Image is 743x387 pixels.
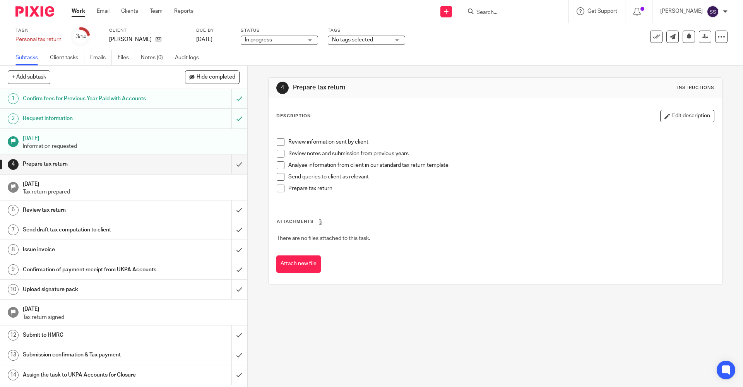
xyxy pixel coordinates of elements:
div: 4 [276,82,289,94]
label: Task [15,27,62,34]
a: Email [97,7,110,15]
h1: [DATE] [23,178,240,188]
span: Hide completed [197,74,235,80]
p: [PERSON_NAME] [660,7,703,15]
p: Send queries to client as relevant [288,173,714,181]
span: Get Support [587,9,617,14]
a: Files [118,50,135,65]
input: Search [476,9,545,16]
button: Edit description [660,110,714,122]
p: Tax return signed [23,313,240,321]
a: Client tasks [50,50,84,65]
div: 7 [8,224,19,235]
div: 12 [8,330,19,341]
h1: Review tax return [23,204,157,216]
div: 10 [8,284,19,295]
h1: Send draft tax computation to client [23,224,157,236]
h1: Issue invoice [23,244,157,255]
h1: Confirm fees for Previous Year Paid with Accounts [23,93,157,104]
label: Tags [328,27,405,34]
button: Attach new file [276,255,321,273]
h1: Prepare tax return [23,158,157,170]
span: There are no files attached to this task. [277,236,370,241]
span: In progress [245,37,272,43]
p: Description [276,113,311,119]
p: Review information sent by client [288,138,714,146]
p: Prepare tax return [288,185,714,192]
a: Subtasks [15,50,44,65]
a: Reports [174,7,193,15]
img: Pixie [15,6,54,17]
a: Notes (0) [141,50,169,65]
p: Information requested [23,142,240,150]
div: 6 [8,205,19,216]
a: Emails [90,50,112,65]
h1: Confirmation of payment receipt from UKPA Accounts [23,264,157,276]
a: Team [150,7,163,15]
div: 8 [8,244,19,255]
div: 13 [8,350,19,361]
div: 3 [75,32,86,41]
p: Analyse information from client in our standard tax return template [288,161,714,169]
div: Personal tax return [15,36,62,43]
span: Attachments [277,219,314,224]
h1: Submission confirmation & Tax payment [23,349,157,361]
a: Clients [121,7,138,15]
h1: [DATE] [23,133,240,142]
div: 14 [8,370,19,380]
h1: [DATE] [23,303,240,313]
button: Hide completed [185,70,240,84]
small: /14 [79,35,86,39]
h1: Submit to HMRC [23,329,157,341]
h1: Request information [23,113,157,124]
label: Status [241,27,318,34]
a: Work [72,7,85,15]
div: 1 [8,93,19,104]
p: [PERSON_NAME] [109,36,152,43]
div: 9 [8,264,19,275]
h1: Prepare tax return [293,84,512,92]
h1: Upload signature pack [23,284,157,295]
span: No tags selected [332,37,373,43]
label: Client [109,27,187,34]
div: Instructions [677,85,714,91]
p: Tax return prepared [23,188,240,196]
p: Review notes and submission from previous years [288,150,714,158]
span: [DATE] [196,37,212,42]
img: svg%3E [707,5,719,18]
a: Audit logs [175,50,205,65]
h1: Assign the task to UKPA Accounts for Closure [23,369,157,381]
div: 2 [8,113,19,124]
label: Due by [196,27,231,34]
button: + Add subtask [8,70,50,84]
div: 4 [8,159,19,170]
